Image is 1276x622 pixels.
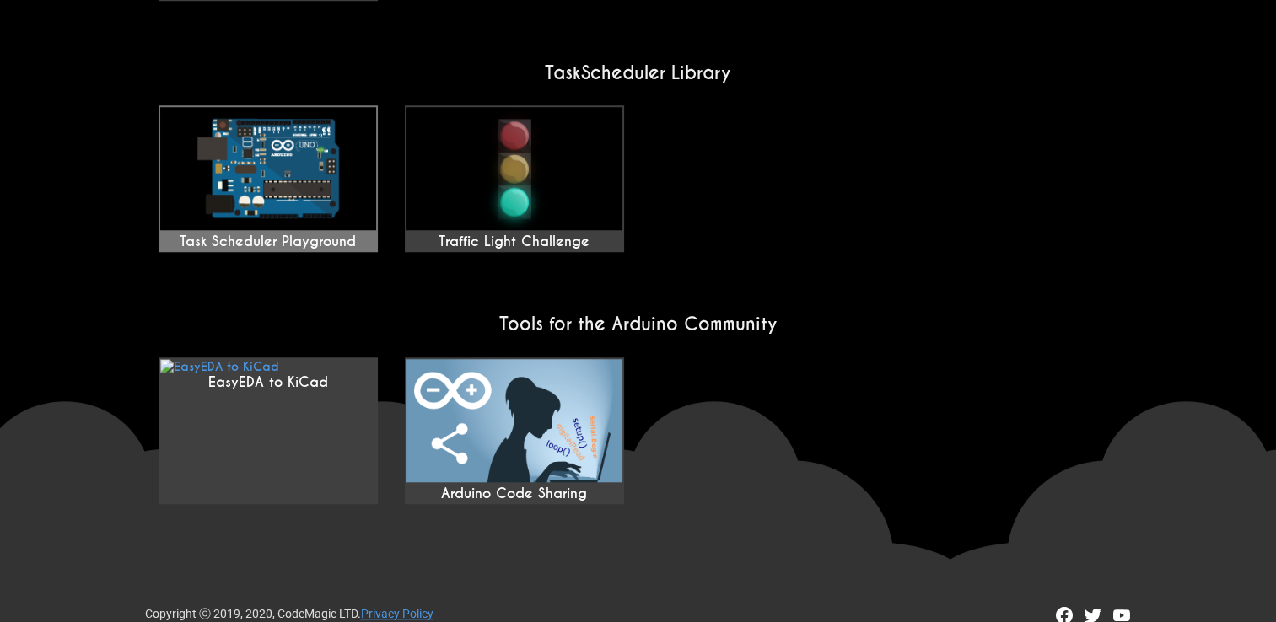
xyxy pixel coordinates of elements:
div: Task Scheduler Playground [160,233,376,250]
img: Task Scheduler Playground [160,107,376,230]
img: EasyEDA to KiCad [160,359,279,374]
a: Arduino Code Sharing [405,357,624,504]
img: Traffic Light Challenge [406,107,622,230]
a: Task Scheduler Playground [159,105,378,252]
h2: Tools for the Arduino Community [145,313,1132,335]
img: EasyEDA to KiCad [406,359,622,482]
a: Traffic Light Challenge [405,105,624,252]
div: EasyEDA to KiCad [160,374,376,391]
h2: TaskScheduler Library [145,62,1132,84]
a: Privacy Policy [361,607,433,620]
a: EasyEDA to KiCad [159,357,378,504]
div: Arduino Code Sharing [406,485,622,502]
div: Traffic Light Challenge [406,233,622,250]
